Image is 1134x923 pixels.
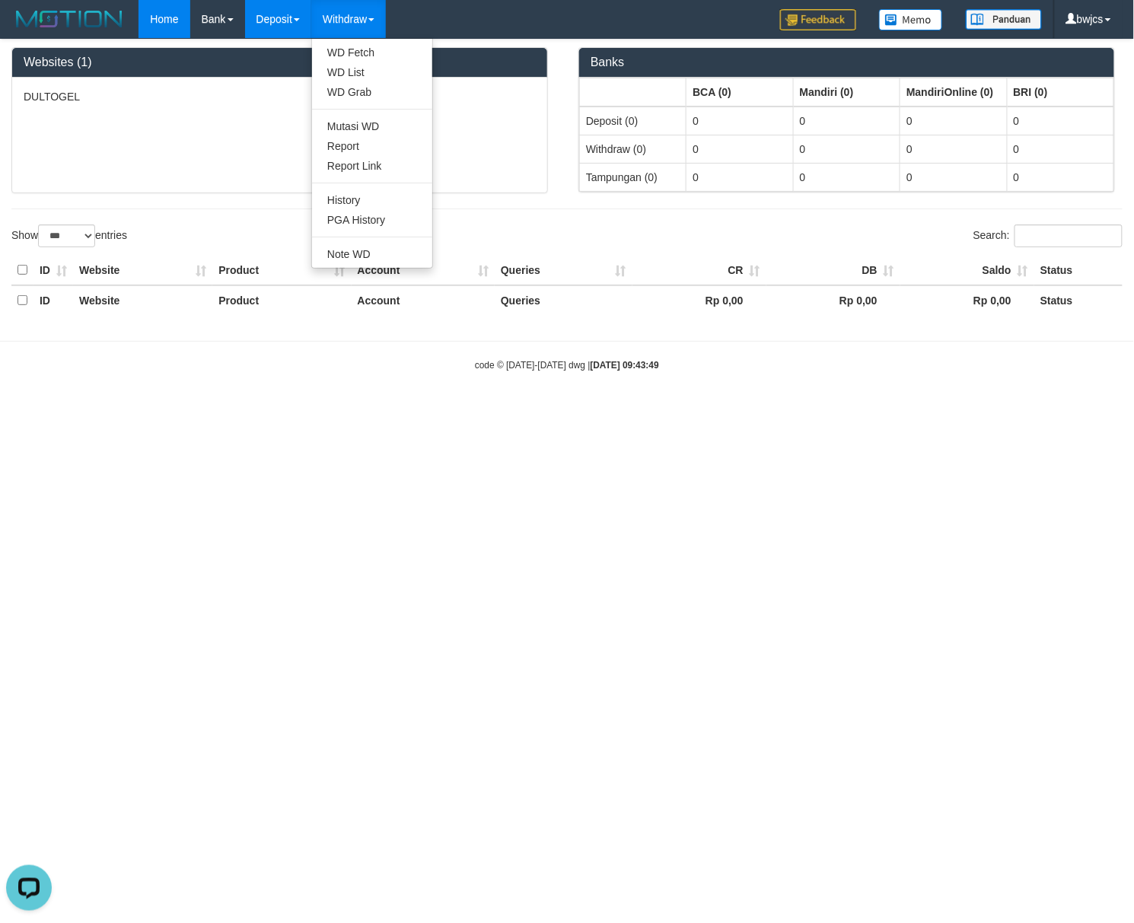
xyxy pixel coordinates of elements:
[1007,78,1113,107] th: Group: activate to sort column ascending
[212,285,351,315] th: Product
[766,285,900,315] th: Rp 0,00
[780,9,856,30] img: Feedback.jpg
[352,285,495,315] th: Account
[766,256,900,285] th: DB
[632,256,766,285] th: CR
[591,360,659,371] strong: [DATE] 09:43:49
[11,224,127,247] label: Show entries
[1034,285,1123,315] th: Status
[475,360,659,371] small: code © [DATE]-[DATE] dwg |
[495,256,632,285] th: Queries
[1015,224,1123,247] input: Search:
[352,256,495,285] th: Account
[900,78,1007,107] th: Group: activate to sort column ascending
[312,190,432,210] a: History
[686,135,793,163] td: 0
[793,107,900,135] td: 0
[73,285,212,315] th: Website
[591,56,1103,69] h3: Banks
[580,78,686,107] th: Group: activate to sort column ascending
[1007,163,1113,191] td: 0
[24,56,536,69] h3: Websites (1)
[580,107,686,135] td: Deposit (0)
[33,256,73,285] th: ID
[312,244,432,264] a: Note WD
[33,285,73,315] th: ID
[900,285,1034,315] th: Rp 0,00
[312,43,432,62] a: WD Fetch
[1007,107,1113,135] td: 0
[312,156,432,176] a: Report Link
[312,62,432,82] a: WD List
[212,256,351,285] th: Product
[312,136,432,156] a: Report
[686,107,793,135] td: 0
[6,6,52,52] button: Open LiveChat chat widget
[900,163,1007,191] td: 0
[312,116,432,136] a: Mutasi WD
[632,285,766,315] th: Rp 0,00
[11,8,127,30] img: MOTION_logo.png
[900,256,1034,285] th: Saldo
[793,78,900,107] th: Group: activate to sort column ascending
[312,210,432,230] a: PGA History
[879,9,943,30] img: Button%20Memo.svg
[1034,256,1123,285] th: Status
[495,285,632,315] th: Queries
[793,135,900,163] td: 0
[686,163,793,191] td: 0
[900,135,1007,163] td: 0
[1007,135,1113,163] td: 0
[312,82,432,102] a: WD Grab
[900,107,1007,135] td: 0
[966,9,1042,30] img: panduan.png
[38,224,95,247] select: Showentries
[580,135,686,163] td: Withdraw (0)
[793,163,900,191] td: 0
[24,89,536,104] p: DULTOGEL
[580,163,686,191] td: Tampungan (0)
[73,256,212,285] th: Website
[973,224,1123,247] label: Search:
[686,78,793,107] th: Group: activate to sort column ascending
